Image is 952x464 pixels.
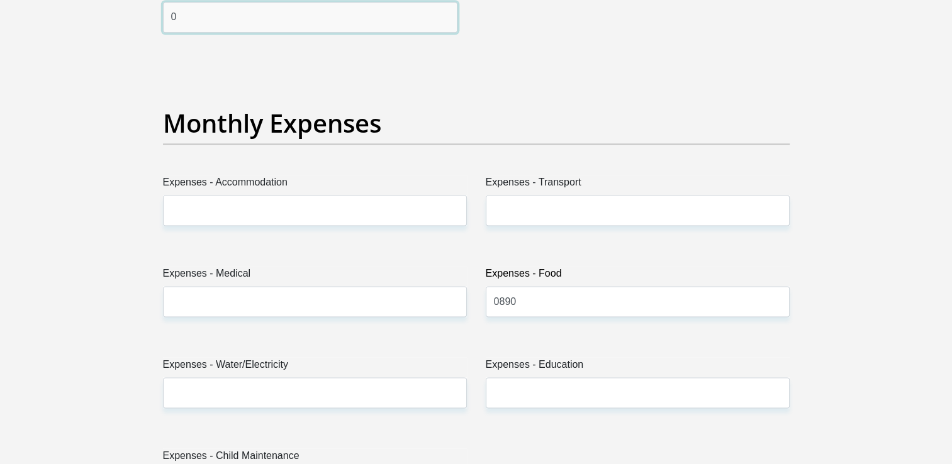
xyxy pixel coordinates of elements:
label: Expenses - Education [486,357,790,377]
input: Expenses - Accommodation [163,195,467,226]
input: Expenses - Transport [486,195,790,226]
label: Expenses - Accommodation [163,175,467,195]
h2: Monthly Expenses [163,108,790,138]
input: Other Income [163,2,457,33]
label: Expenses - Food [486,266,790,286]
label: Expenses - Water/Electricity [163,357,467,377]
input: Expenses - Medical [163,286,467,317]
input: Expenses - Food [486,286,790,317]
input: Expenses - Water/Electricity [163,377,467,408]
label: Expenses - Transport [486,175,790,195]
label: Expenses - Medical [163,266,467,286]
input: Expenses - Education [486,377,790,408]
